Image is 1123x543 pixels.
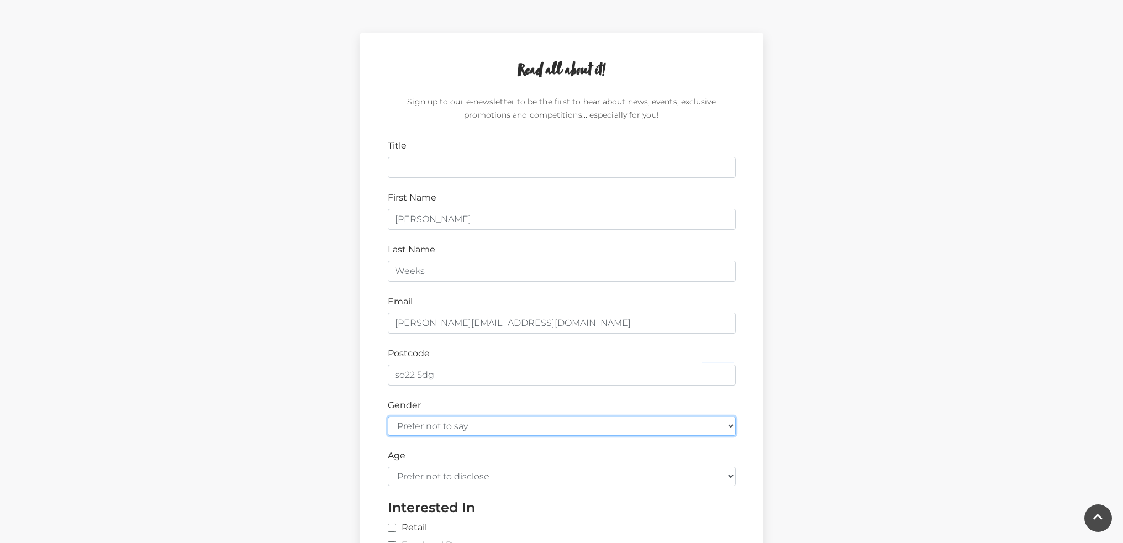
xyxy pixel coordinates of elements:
label: Age [388,449,405,462]
label: Email [388,295,413,308]
p: Sign up to our e-newsletter to be the first to hear about news, events, exclusive promotions and ... [388,95,736,126]
label: Retail [388,521,427,534]
label: Title [388,139,407,152]
h4: Interested In [388,499,736,515]
label: Last Name [388,243,435,256]
label: First Name [388,191,436,204]
h2: Read all about it! [388,61,736,82]
label: Gender [388,399,421,412]
label: Postcode [388,347,430,360]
